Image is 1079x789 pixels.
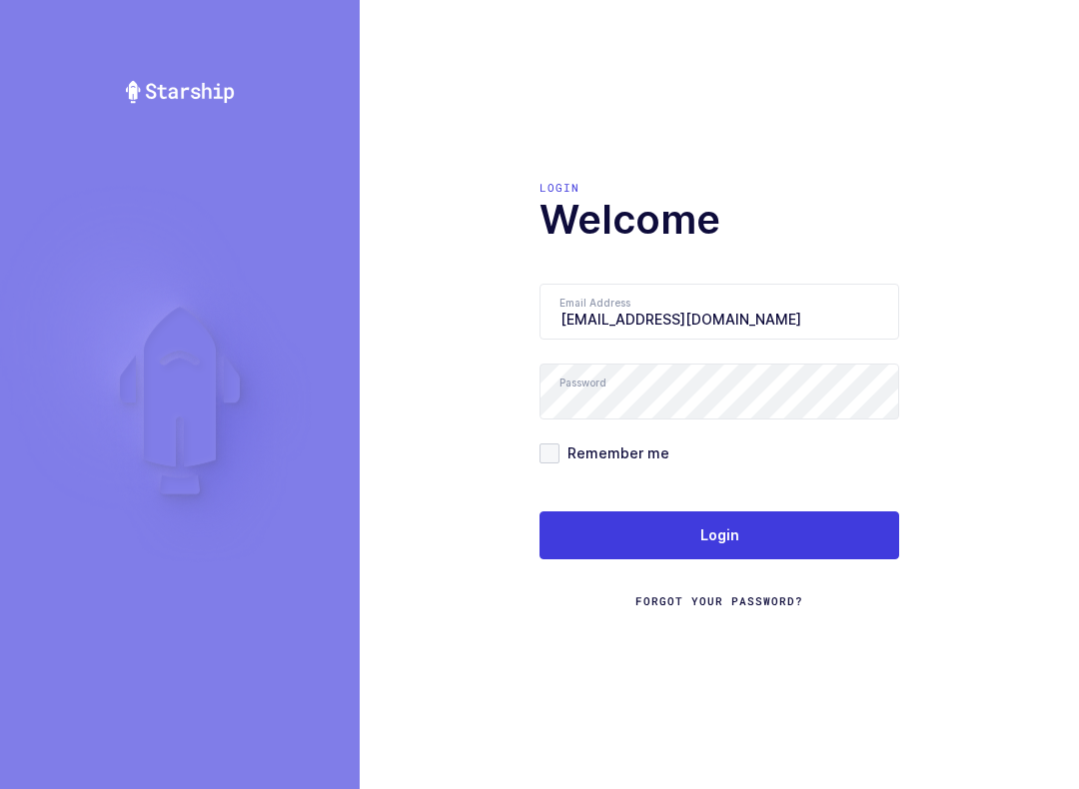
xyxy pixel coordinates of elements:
span: Remember me [559,443,669,462]
a: Forgot Your Password? [635,593,803,609]
h1: Welcome [539,196,899,244]
img: Starship [124,80,236,104]
div: Login [539,180,899,196]
input: Password [539,364,899,419]
span: Login [700,525,739,545]
input: Email Address [539,284,899,340]
button: Login [539,511,899,559]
